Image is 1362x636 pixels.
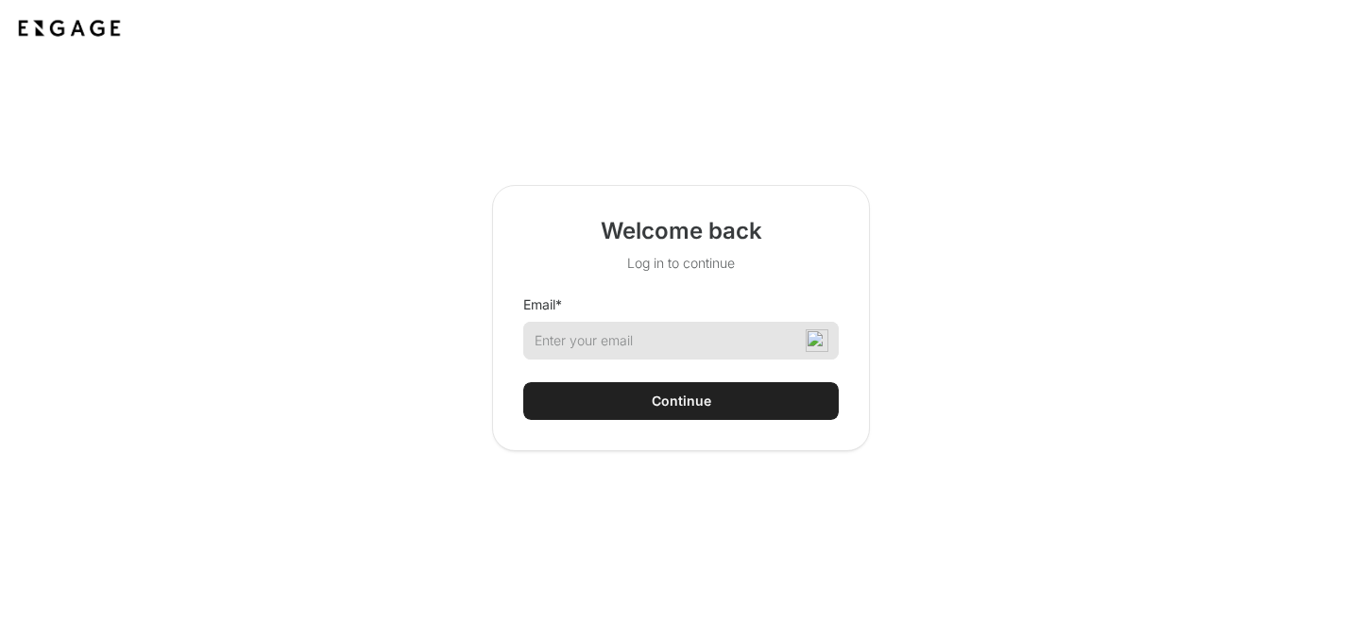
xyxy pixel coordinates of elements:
label: Email [523,295,562,314]
div: Continue [652,392,711,410]
input: Enter your email [523,322,839,360]
img: Application logo [15,15,124,42]
img: npw-badge-icon.svg [806,329,828,352]
button: Continue [523,382,839,420]
span: required [555,296,562,312]
p: Log in to continue [601,254,762,273]
h2: Welcome back [601,216,762,246]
